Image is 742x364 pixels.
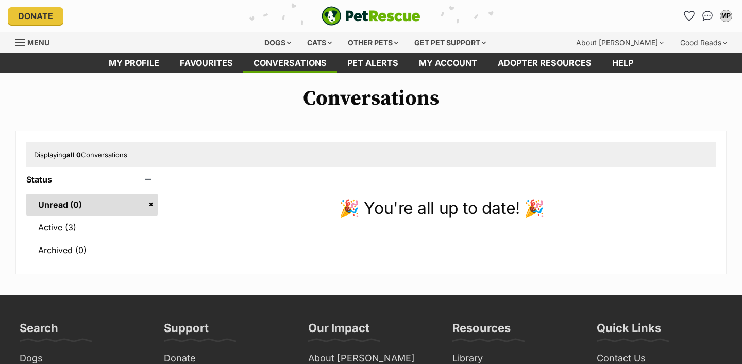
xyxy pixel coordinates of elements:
h3: Search [20,321,58,341]
a: Unread (0) [26,194,158,216]
p: 🎉 You're all up to date! 🎉 [168,196,716,221]
button: My account [718,8,734,24]
div: Good Reads [673,32,734,53]
a: Help [602,53,644,73]
a: PetRescue [322,6,420,26]
a: My account [409,53,487,73]
div: Cats [300,32,339,53]
a: My profile [98,53,170,73]
h3: Support [164,321,209,341]
img: chat-41dd97257d64d25036548639549fe6c8038ab92f7586957e7f3b1b290dea8141.svg [702,11,713,21]
strong: all 0 [66,151,81,159]
span: Displaying Conversations [34,151,127,159]
a: Adopter resources [487,53,602,73]
img: logo-e224e6f780fb5917bec1dbf3a21bbac754714ae5b6737aabdf751b685950b380.svg [322,6,420,26]
a: Active (3) [26,217,158,238]
div: Dogs [257,32,298,53]
a: conversations [243,53,337,73]
a: Conversations [699,8,716,24]
h3: Resources [452,321,511,341]
div: MP [721,11,731,21]
div: Other pets [341,32,406,53]
span: Menu [27,38,49,47]
a: Menu [15,32,57,51]
a: Favourites [681,8,697,24]
ul: Account quick links [681,8,734,24]
a: Archived (0) [26,239,158,261]
a: Donate [8,7,63,25]
h3: Quick Links [597,321,661,341]
div: About [PERSON_NAME] [569,32,671,53]
header: Status [26,175,158,184]
div: Get pet support [407,32,493,53]
a: Favourites [170,53,243,73]
h3: Our Impact [308,321,369,341]
a: Pet alerts [337,53,409,73]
